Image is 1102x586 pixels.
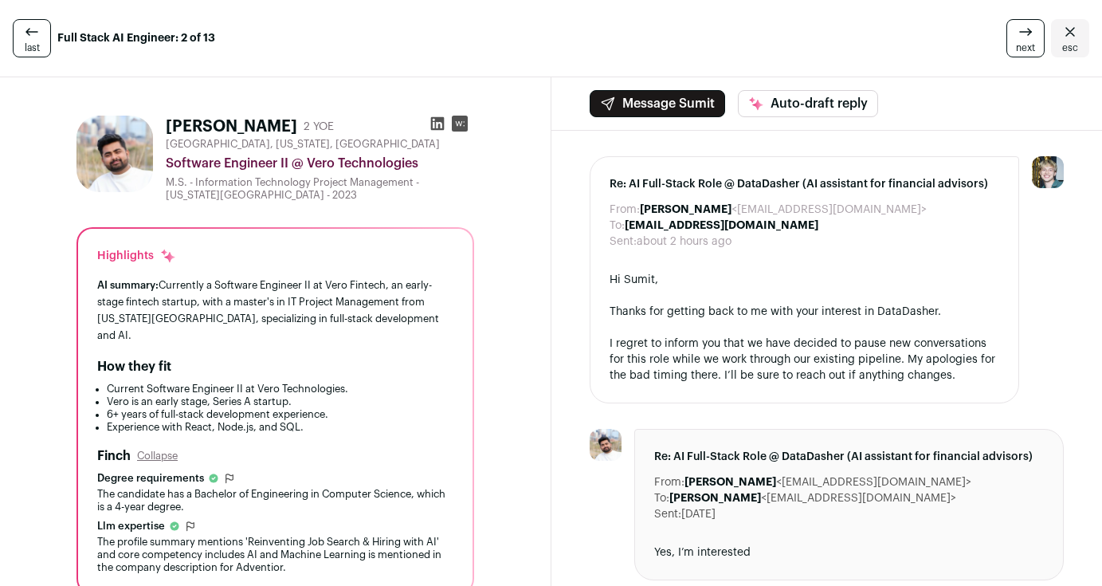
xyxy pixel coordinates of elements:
div: The candidate has a Bachelor of Engineering in Computer Science, which is a 4-year degree. [97,488,453,513]
span: [GEOGRAPHIC_DATA], [US_STATE], [GEOGRAPHIC_DATA] [166,138,440,151]
span: Re: AI Full-Stack Role @ DataDasher (AI assistant for financial advisors) [654,449,1045,465]
dt: From: [610,202,640,218]
span: esc [1062,41,1078,54]
span: Degree requirements [97,472,204,485]
dt: Sent: [654,506,681,522]
li: Vero is an early stage, Series A startup. [107,395,453,408]
h1: [PERSON_NAME] [166,116,297,138]
span: AI summary: [97,280,159,290]
img: 6494470-medium_jpg [1032,156,1064,188]
dt: Sent: [610,234,637,250]
span: next [1016,41,1035,54]
dd: [DATE] [681,506,716,522]
span: Re: AI Full-Stack Role @ DataDasher (AI assistant for financial advisors) [610,176,1000,192]
button: Auto-draft reply [738,90,878,117]
h2: Finch [97,446,131,466]
span: last [25,41,40,54]
li: 6+ years of full-stack development experience. [107,408,453,421]
dt: To: [610,218,625,234]
button: Collapse [137,450,178,462]
div: The profile summary mentions 'Reinventing Job Search & Hiring with AI' and core competency includ... [97,536,453,574]
dd: <[EMAIL_ADDRESS][DOMAIN_NAME]> [669,490,956,506]
li: Experience with React, Node.js, and SQL. [107,421,453,434]
div: Yes, I’m interested [654,545,1045,560]
div: Software Engineer II @ Vero Technologies [166,154,474,173]
div: Currently a Software Engineer II at Vero Fintech, an early-stage fintech startup, with a master's... [97,277,453,344]
div: Hi Sumit, [610,272,1000,288]
li: Current Software Engineer II at Vero Technologies. [107,383,453,395]
b: [PERSON_NAME] [669,493,761,504]
dt: To: [654,490,669,506]
button: Message Sumit [590,90,725,117]
div: M.S. - Information Technology Project Management - [US_STATE][GEOGRAPHIC_DATA] - 2023 [166,176,474,202]
strong: Full Stack AI Engineer: 2 of 13 [57,30,215,46]
b: [EMAIL_ADDRESS][DOMAIN_NAME] [625,220,818,231]
dd: about 2 hours ago [637,234,731,250]
b: [PERSON_NAME] [684,477,776,488]
div: Highlights [97,248,176,264]
b: [PERSON_NAME] [640,204,731,215]
span: Llm expertise [97,520,165,533]
a: Close [1051,19,1089,57]
dt: From: [654,474,684,490]
div: 2 YOE [304,119,334,135]
h2: How they fit [97,357,171,376]
div: Thanks for getting back to me with your interest in DataDasher. [610,304,1000,320]
a: next [1006,19,1045,57]
a: last [13,19,51,57]
img: ae3c386e87761a7bbd48d459f8acf2a464c01c4342936bc372ababc7701b2058 [76,116,153,192]
dd: <[EMAIL_ADDRESS][DOMAIN_NAME]> [640,202,927,218]
dd: <[EMAIL_ADDRESS][DOMAIN_NAME]> [684,474,971,490]
img: ae3c386e87761a7bbd48d459f8acf2a464c01c4342936bc372ababc7701b2058 [590,429,622,461]
div: I regret to inform you that we have decided to pause new conversations for this role while we wor... [610,336,1000,383]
